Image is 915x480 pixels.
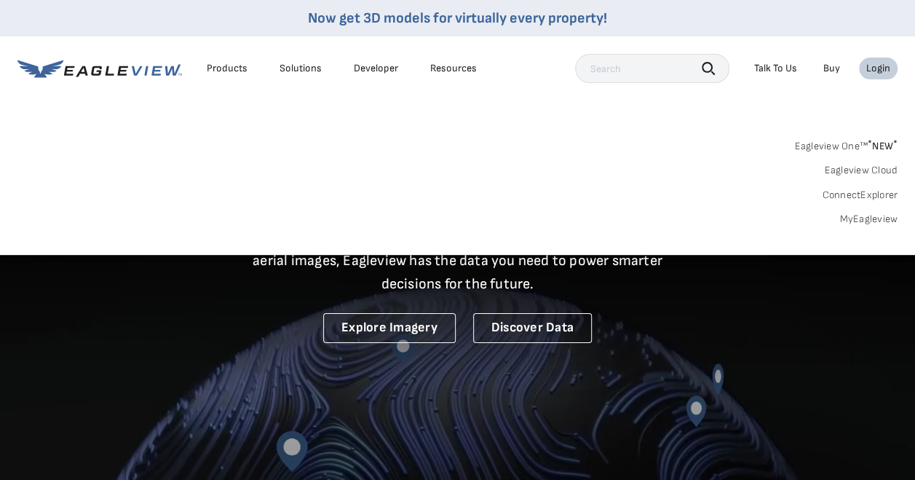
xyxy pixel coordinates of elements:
[794,135,898,152] a: Eagleview One™*NEW*
[235,226,681,296] p: A new era starts here. Built on more than 3.5 billion high-resolution aerial images, Eagleview ha...
[280,62,322,75] div: Solutions
[354,62,398,75] a: Developer
[824,164,898,177] a: Eagleview Cloud
[754,62,797,75] div: Talk To Us
[323,313,456,343] a: Explore Imagery
[823,62,840,75] a: Buy
[866,62,890,75] div: Login
[868,140,898,152] span: NEW
[822,189,898,202] a: ConnectExplorer
[430,62,477,75] div: Resources
[839,213,898,226] a: MyEagleview
[473,313,592,343] a: Discover Data
[308,9,607,27] a: Now get 3D models for virtually every property!
[207,62,247,75] div: Products
[575,54,729,83] input: Search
